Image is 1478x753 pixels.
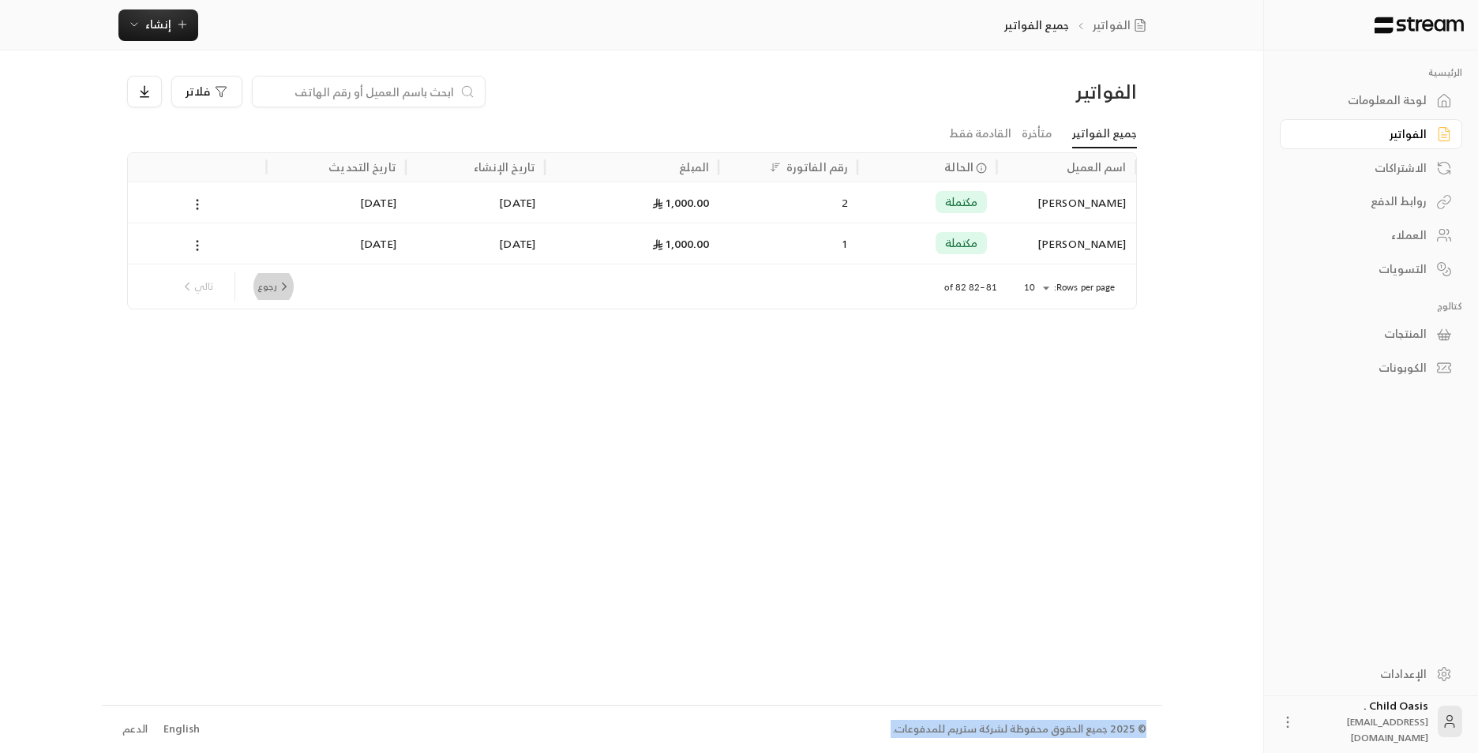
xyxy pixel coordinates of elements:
[1006,182,1126,223] div: [PERSON_NAME]
[1067,157,1126,177] div: اسم العميل
[262,83,455,100] input: ابحث باسم العميل أو رقم الهاتف
[1006,223,1126,264] div: [PERSON_NAME]
[1280,658,1462,689] a: الإعدادات
[1004,17,1152,33] nav: breadcrumb
[1300,360,1427,376] div: الكوبونات
[945,235,978,251] span: مكتملة
[1016,278,1054,298] div: 10
[679,157,709,177] div: المبلغ
[328,157,396,177] div: تاريخ التحديث
[766,158,785,177] button: Sort
[728,223,848,264] div: 1
[1022,120,1052,148] a: متأخرة
[1305,698,1428,745] div: Child Oasis .
[554,182,709,223] div: 1,000.00
[1280,66,1462,79] p: الرئيسية
[1280,220,1462,251] a: العملاء
[276,182,396,223] div: [DATE]
[1280,253,1462,284] a: التسويات
[944,281,996,294] p: 81–82 of 82
[949,120,1011,148] a: القادمة فقط
[893,721,1146,737] div: © 2025 جميع الحقوق محفوظة لشركة ستريم للمدفوعات.
[474,157,535,177] div: تاريخ الإنشاء
[276,223,396,264] div: [DATE]
[1280,152,1462,183] a: الاشتراكات
[251,273,298,300] button: previous page
[1300,326,1427,342] div: المنتجات
[415,223,535,264] div: [DATE]
[1280,85,1462,116] a: لوحة المعلومات
[163,721,200,737] div: English
[1300,193,1427,209] div: روابط الدفع
[1280,319,1462,350] a: المنتجات
[415,182,535,223] div: [DATE]
[118,715,153,744] a: الدعم
[1004,17,1069,33] p: جميع الفواتير
[1300,92,1427,108] div: لوحة المعلومات
[1300,227,1427,243] div: العملاء
[1373,17,1465,34] img: Logo
[1300,666,1427,682] div: الإعدادات
[186,86,210,97] span: فلاتر
[1300,126,1427,142] div: الفواتير
[1280,119,1462,150] a: الفواتير
[554,223,709,264] div: 1,000.00
[1054,281,1116,294] p: Rows per page:
[1072,120,1137,148] a: جميع الفواتير
[1300,261,1427,277] div: التسويات
[1347,714,1428,746] span: [EMAIL_ADDRESS][DOMAIN_NAME]
[1280,353,1462,384] a: الكوبونات
[945,194,978,210] span: مكتملة
[1300,160,1427,176] div: الاشتراكات
[1093,17,1153,33] a: الفواتير
[944,159,973,175] span: الحالة
[786,157,848,177] div: رقم الفاتورة
[118,9,198,41] button: إنشاء
[145,14,171,34] span: إنشاء
[895,79,1136,104] div: الفواتير
[1280,300,1462,313] p: كتالوج
[728,182,848,223] div: 2
[1280,186,1462,217] a: روابط الدفع
[171,76,242,107] button: فلاتر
